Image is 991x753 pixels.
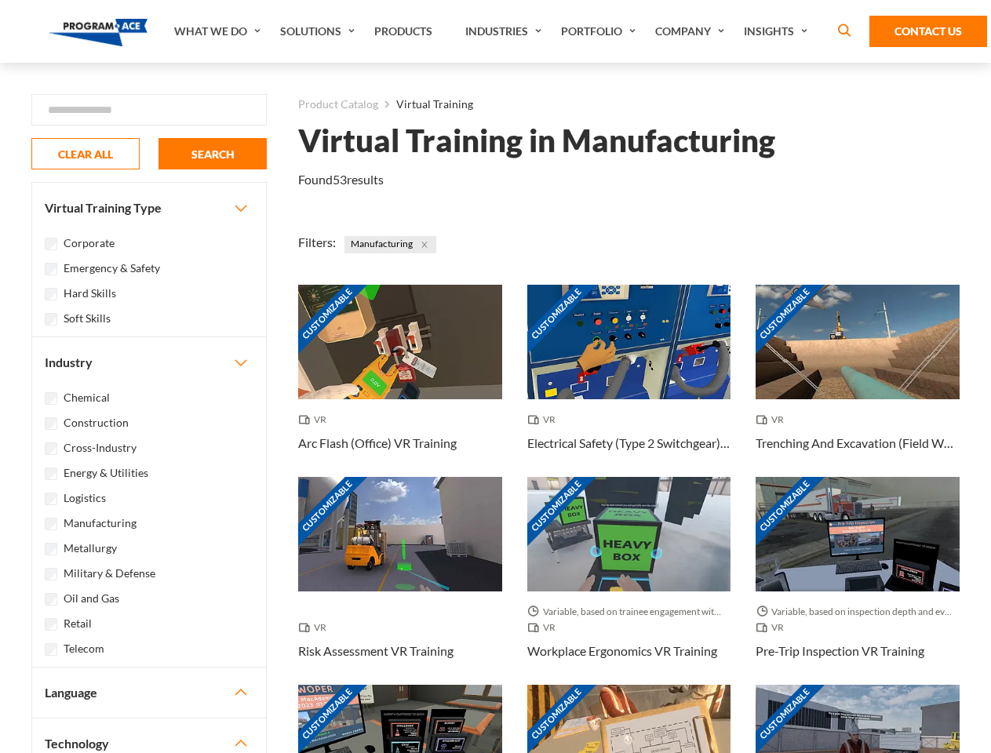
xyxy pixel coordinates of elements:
label: Emergency & Safety [64,260,160,277]
h1: Virtual Training in Manufacturing [298,127,775,155]
input: Cross-Industry [45,442,57,455]
label: Energy & Utilities [64,464,148,482]
span: VR [756,620,790,635]
h3: Trenching And Excavation (Field Work) VR Training [756,434,960,453]
li: Virtual Training [378,94,473,115]
label: Metallurgy [64,540,117,557]
span: Filters: [298,235,336,249]
button: Industry [32,337,266,387]
label: Manufacturing [64,515,137,532]
button: CLEAR ALL [31,138,140,169]
input: Metallurgy [45,543,57,555]
input: Hard Skills [45,288,57,300]
span: VR [298,620,333,635]
h3: Electrical Safety (Type 2 Switchgear) VR Training [527,434,731,453]
a: Customizable Thumbnail - Workplace Ergonomics VR Training Variable, based on trainee engagement w... [527,477,731,685]
label: Soft Skills [64,310,111,327]
span: VR [527,620,562,635]
a: Product Catalog [298,94,378,115]
label: Military & Defense [64,565,155,582]
label: Logistics [64,489,106,507]
h3: Workplace Ergonomics VR Training [527,642,717,660]
img: Program-Ace [49,19,148,46]
a: Customizable Thumbnail - Risk Assessment VR Training VR Risk Assessment VR Training [298,477,502,685]
label: Telecom [64,640,104,657]
button: Close [416,236,433,253]
input: Logistics [45,493,57,505]
a: Customizable Thumbnail - Trenching And Excavation (Field Work) VR Training VR Trenching And Excav... [756,285,960,477]
input: Telecom [45,643,57,656]
input: Manufacturing [45,518,57,530]
span: VR [756,412,790,427]
button: Language [32,668,266,718]
input: Corporate [45,238,57,250]
button: Virtual Training Type [32,183,266,233]
a: Customizable Thumbnail - Arc Flash (Office) VR Training VR Arc Flash (Office) VR Training [298,285,502,477]
input: Soft Skills [45,313,57,326]
span: Variable, based on trainee engagement with exercises. [527,604,731,620]
em: 53 [333,172,347,187]
input: Emergency & Safety [45,263,57,275]
span: VR [298,412,333,427]
input: Retail [45,618,57,631]
input: Military & Defense [45,568,57,580]
input: Construction [45,417,57,430]
h3: Pre-Trip Inspection VR Training [756,642,924,660]
span: Variable, based on inspection depth and event interaction. [756,604,960,620]
a: Customizable Thumbnail - Pre-Trip Inspection VR Training Variable, based on inspection depth and ... [756,477,960,685]
h3: Risk Assessment VR Training [298,642,454,660]
label: Cross-Industry [64,439,137,457]
a: Contact Us [869,16,987,47]
label: Construction [64,414,129,431]
nav: breadcrumb [298,94,960,115]
span: VR [527,412,562,427]
label: Oil and Gas [64,590,119,607]
p: Found results [298,170,384,189]
input: Chemical [45,392,57,405]
span: Manufacturing [344,236,436,253]
label: Retail [64,615,92,632]
label: Chemical [64,389,110,406]
input: Oil and Gas [45,593,57,606]
input: Energy & Utilities [45,467,57,480]
a: Customizable Thumbnail - Electrical Safety (Type 2 Switchgear) VR Training VR Electrical Safety (... [527,285,731,477]
label: Corporate [64,235,115,252]
label: Hard Skills [64,285,116,302]
h3: Arc Flash (Office) VR Training [298,434,457,453]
